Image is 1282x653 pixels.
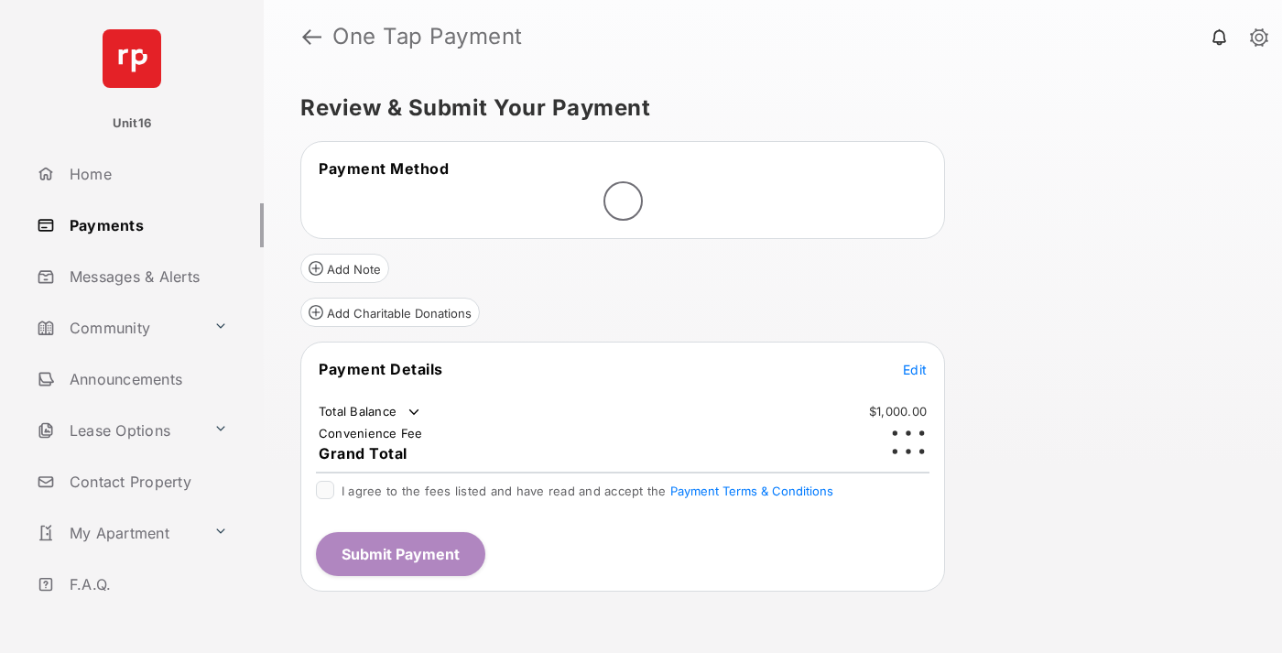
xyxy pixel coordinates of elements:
[29,203,264,247] a: Payments
[29,460,264,504] a: Contact Property
[332,26,523,48] strong: One Tap Payment
[29,357,264,401] a: Announcements
[29,255,264,299] a: Messages & Alerts
[319,360,443,378] span: Payment Details
[29,152,264,196] a: Home
[300,254,389,283] button: Add Note
[319,159,449,178] span: Payment Method
[319,444,407,463] span: Grand Total
[29,511,206,555] a: My Apartment
[868,403,928,419] td: $1,000.00
[113,114,152,133] p: Unit16
[318,425,424,441] td: Convenience Fee
[300,97,1231,119] h5: Review & Submit Your Payment
[103,29,161,88] img: svg+xml;base64,PHN2ZyB4bWxucz0iaHR0cDovL3d3dy53My5vcmcvMjAwMC9zdmciIHdpZHRoPSI2NCIgaGVpZ2h0PSI2NC...
[29,306,206,350] a: Community
[903,362,927,377] span: Edit
[29,562,264,606] a: F.A.Q.
[903,360,927,378] button: Edit
[318,403,423,421] td: Total Balance
[342,484,833,498] span: I agree to the fees listed and have read and accept the
[670,484,833,498] button: I agree to the fees listed and have read and accept the
[316,532,485,576] button: Submit Payment
[300,298,480,327] button: Add Charitable Donations
[29,408,206,452] a: Lease Options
